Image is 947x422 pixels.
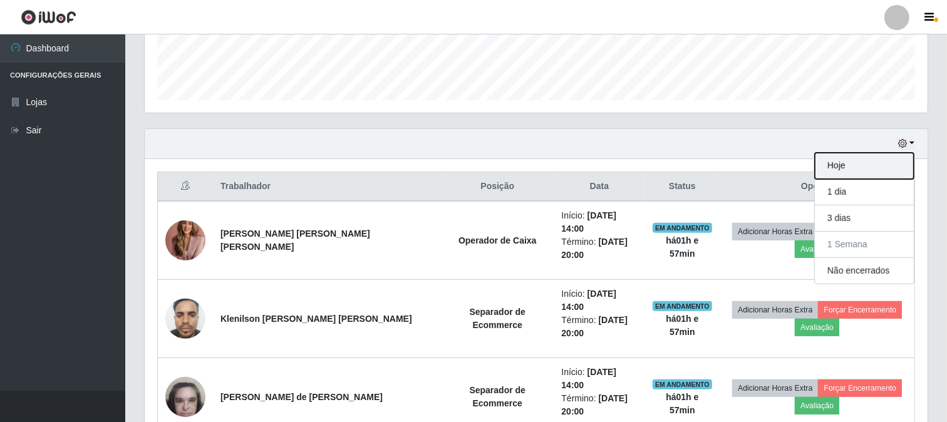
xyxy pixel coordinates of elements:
[818,379,902,397] button: Forçar Encerramento
[561,366,637,392] li: Início:
[653,379,712,389] span: EM ANDAMENTO
[165,212,205,268] img: 1744730412045.jpeg
[732,379,818,397] button: Adicionar Horas Extra
[458,235,537,245] strong: Operador de Caixa
[815,258,914,284] button: Não encerrados
[220,229,370,252] strong: [PERSON_NAME] [PERSON_NAME] [PERSON_NAME]
[795,319,839,336] button: Avaliação
[561,209,637,235] li: Início:
[795,240,839,258] button: Avaliação
[561,287,637,314] li: Início:
[815,232,914,258] button: 1 Semana
[165,292,205,345] img: 1735509810384.jpeg
[666,392,698,415] strong: há 01 h e 57 min
[220,314,412,324] strong: Klenilson [PERSON_NAME] [PERSON_NAME]
[795,397,839,414] button: Avaliação
[815,205,914,232] button: 3 dias
[720,172,914,202] th: Opções
[441,172,554,202] th: Posição
[815,153,914,179] button: Hoje
[561,367,616,390] time: [DATE] 14:00
[732,301,818,319] button: Adicionar Horas Extra
[213,172,441,202] th: Trabalhador
[666,235,698,259] strong: há 01 h e 57 min
[561,235,637,262] li: Término:
[644,172,720,202] th: Status
[666,314,698,337] strong: há 01 h e 57 min
[561,289,616,312] time: [DATE] 14:00
[815,179,914,205] button: 1 dia
[470,307,525,330] strong: Separador de Ecommerce
[561,392,637,418] li: Término:
[732,223,818,240] button: Adicionar Horas Extra
[818,301,902,319] button: Forçar Encerramento
[561,210,616,234] time: [DATE] 14:00
[21,9,76,25] img: CoreUI Logo
[653,301,712,311] span: EM ANDAMENTO
[653,223,712,233] span: EM ANDAMENTO
[561,314,637,340] li: Término:
[554,172,644,202] th: Data
[470,385,525,408] strong: Separador de Ecommerce
[220,392,383,402] strong: [PERSON_NAME] de [PERSON_NAME]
